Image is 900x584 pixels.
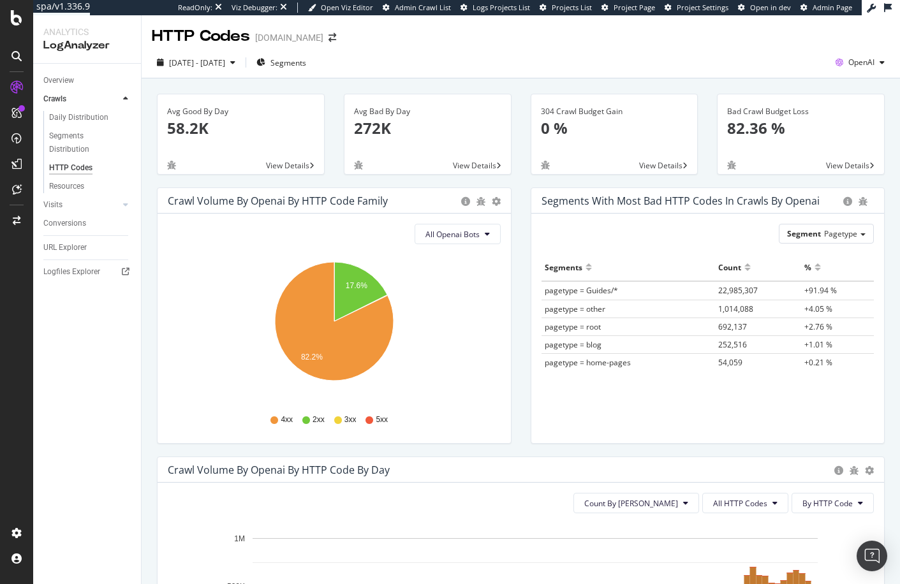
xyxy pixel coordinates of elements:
[354,106,501,117] div: Avg Bad By Day
[43,217,86,230] div: Conversions
[49,161,92,175] div: HTTP Codes
[573,493,699,513] button: Count By [PERSON_NAME]
[344,414,357,425] span: 3xx
[43,92,119,106] a: Crawls
[545,285,618,296] span: pagetype = Guides/*
[178,3,212,13] div: ReadOnly:
[727,117,874,139] p: 82.36 %
[168,194,388,207] div: Crawl Volume by openai by HTTP Code Family
[804,257,811,277] div: %
[313,414,325,425] span: 2xx
[804,357,832,368] span: +0.21 %
[234,534,245,543] text: 1M
[718,339,747,350] span: 252,516
[727,161,736,170] div: bug
[266,160,309,171] span: View Details
[152,26,250,47] div: HTTP Codes
[43,198,119,212] a: Visits
[826,160,869,171] span: View Details
[461,197,470,206] div: circle-info
[425,229,480,240] span: All Openai Bots
[49,129,132,156] a: Segments Distribution
[346,281,367,290] text: 17.6%
[281,414,293,425] span: 4xx
[376,414,388,425] span: 5xx
[718,357,742,368] span: 54,059
[49,180,132,193] a: Resources
[232,3,277,13] div: Viz Debugger:
[830,52,890,73] button: OpenAI
[541,161,550,170] div: bug
[49,161,132,175] a: HTTP Codes
[665,3,728,13] a: Project Settings
[718,303,753,314] span: 1,014,088
[787,228,821,239] span: Segment
[168,464,390,476] div: Crawl Volume by openai by HTTP Code by Day
[718,321,747,332] span: 692,137
[43,92,66,106] div: Crawls
[308,3,373,13] a: Open Viz Editor
[713,498,767,509] span: All HTTP Codes
[800,3,852,13] a: Admin Page
[43,38,131,53] div: LogAnalyzer
[169,57,225,68] span: [DATE] - [DATE]
[461,3,530,13] a: Logs Projects List
[848,57,874,68] span: OpenAI
[545,257,582,277] div: Segments
[476,197,485,206] div: bug
[354,117,501,139] p: 272K
[328,33,336,42] div: arrow-right-arrow-left
[167,161,176,170] div: bug
[43,241,87,254] div: URL Explorer
[541,106,688,117] div: 304 Crawl Budget Gain
[49,111,108,124] div: Daily Distribution
[843,197,852,206] div: circle-info
[43,74,74,87] div: Overview
[251,52,311,73] button: Segments
[545,321,601,332] span: pagetype = root
[545,303,605,314] span: pagetype = other
[718,257,741,277] div: Count
[614,3,655,12] span: Project Page
[545,357,631,368] span: pagetype = home-pages
[601,3,655,13] a: Project Page
[542,194,820,207] div: Segments with most bad HTTP codes in Crawls by openai
[43,217,132,230] a: Conversions
[43,265,132,279] a: Logfiles Explorer
[43,241,132,254] a: URL Explorer
[750,3,791,12] span: Open in dev
[167,117,314,139] p: 58.2K
[677,3,728,12] span: Project Settings
[49,129,120,156] div: Segments Distribution
[492,197,501,206] div: gear
[545,339,601,350] span: pagetype = blog
[49,111,132,124] a: Daily Distribution
[804,339,832,350] span: +1.01 %
[43,26,131,38] div: Analytics
[453,160,496,171] span: View Details
[415,224,501,244] button: All Openai Bots
[702,493,788,513] button: All HTTP Codes
[792,493,874,513] button: By HTTP Code
[584,498,678,509] span: Count By Day
[43,265,100,279] div: Logfiles Explorer
[255,31,323,44] div: [DOMAIN_NAME]
[804,285,837,296] span: +91.94 %
[383,3,451,13] a: Admin Crawl List
[301,353,323,362] text: 82.2%
[395,3,451,12] span: Admin Crawl List
[802,498,853,509] span: By HTTP Code
[473,3,530,12] span: Logs Projects List
[540,3,592,13] a: Projects List
[168,254,501,402] svg: A chart.
[857,541,887,571] div: Open Intercom Messenger
[804,303,832,314] span: +4.05 %
[321,3,373,12] span: Open Viz Editor
[824,228,857,239] span: Pagetype
[813,3,852,12] span: Admin Page
[552,3,592,12] span: Projects List
[49,180,84,193] div: Resources
[354,161,363,170] div: bug
[541,117,688,139] p: 0 %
